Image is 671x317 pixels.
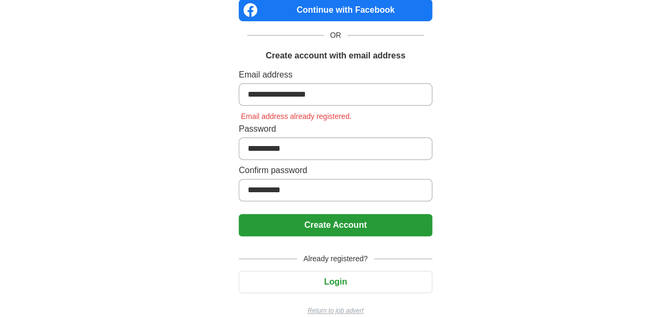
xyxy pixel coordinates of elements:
a: Return to job advert [239,306,432,315]
button: Login [239,271,432,293]
h1: Create account with email address [266,49,405,62]
span: Email address already registered. [239,112,354,121]
span: OR [324,30,347,41]
a: Login [239,277,432,286]
span: Already registered? [297,253,374,264]
label: Email address [239,68,432,81]
label: Confirm password [239,164,432,177]
button: Create Account [239,214,432,236]
label: Password [239,123,432,135]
